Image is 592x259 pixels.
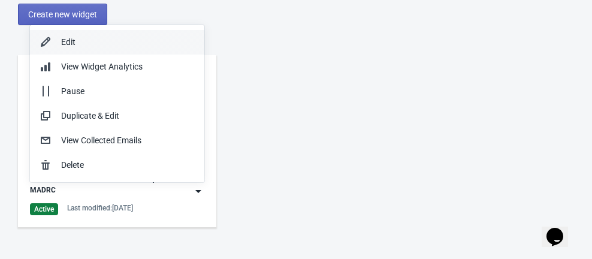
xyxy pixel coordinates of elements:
iframe: chat widget [542,211,580,247]
div: Duplicate & Edit [61,110,195,122]
div: View Collected Emails [61,134,195,147]
button: Edit [30,30,204,55]
button: Delete [30,153,204,177]
span: Create new widget [28,10,97,19]
span: View Widget Analytics [61,62,143,71]
div: Delete [61,159,195,171]
button: Pause [30,79,204,104]
div: Pause [61,85,195,98]
button: View Collected Emails [30,128,204,153]
img: dropdown.png [192,185,204,197]
div: Active [30,203,58,215]
div: Last modified: [DATE] [67,203,133,213]
div: MADRC [30,185,56,197]
div: Edit [61,36,195,49]
button: Create new widget [18,4,107,25]
button: View Widget Analytics [30,55,204,79]
button: Duplicate & Edit [30,104,204,128]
